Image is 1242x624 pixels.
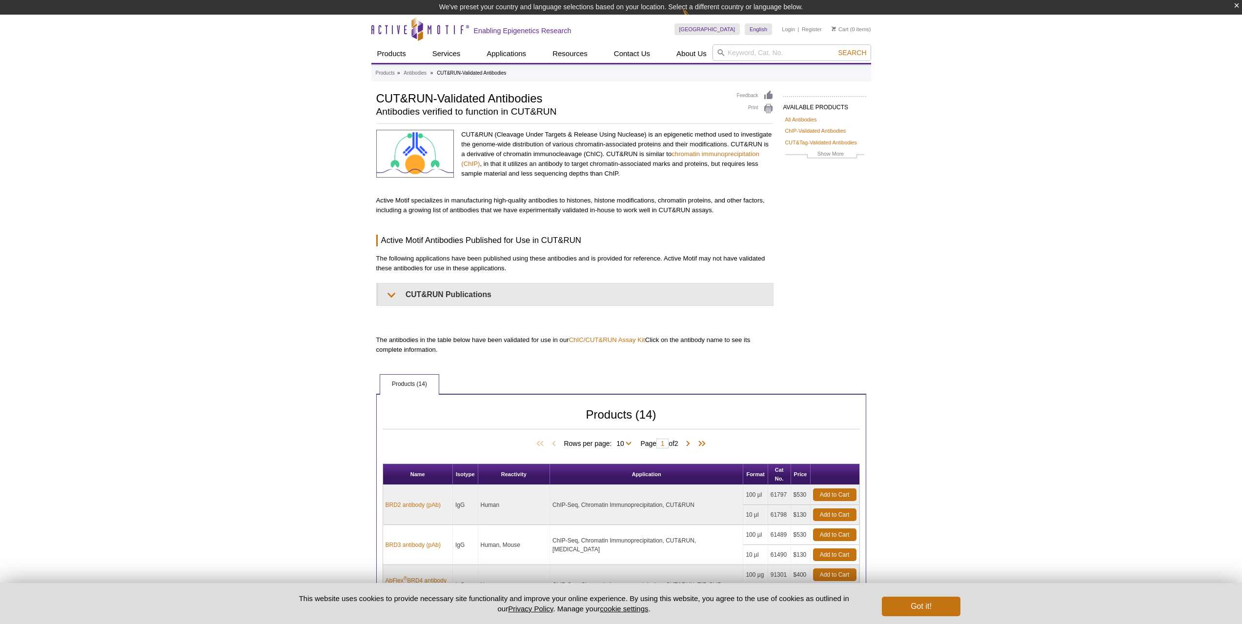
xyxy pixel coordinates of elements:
h2: AVAILABLE PRODUCTS [783,96,866,114]
a: CUT&Tag-Validated Antibodies [785,138,857,147]
td: 61489 [768,525,791,545]
a: Resources [547,44,593,63]
h2: Antibodies verified to function in CUT&RUN [376,107,727,116]
td: 61797 [768,485,791,505]
input: Keyword, Cat. No. [713,44,871,61]
img: Your Cart [832,26,836,31]
summary: CUT&RUN Publications [378,283,773,305]
a: Services [427,44,467,63]
li: » [430,70,433,76]
p: CUT&RUN (Cleavage Under Targets & Release Using Nuclease) is an epigenetic method used to investi... [461,130,773,179]
a: Add to Cart [813,568,856,581]
a: Add to Cart [813,548,856,561]
a: Login [782,26,795,33]
th: Cat No. [768,464,791,485]
th: Name [383,464,453,485]
td: ChIP-Seq, Chromatin Immunoprecipitation, CUT&RUN, TIP-ChIP [550,565,743,605]
li: | [798,23,799,35]
td: 61798 [768,505,791,525]
a: Add to Cart [813,508,856,521]
td: Human [478,565,550,605]
h1: CUT&RUN-Validated Antibodies [376,90,727,105]
li: (0 items) [832,23,871,35]
a: Products [376,69,395,78]
h2: Products (14) [383,410,860,429]
td: 10 µl [743,545,768,565]
span: Next Page [683,439,693,449]
p: The antibodies in the table below have been validated for use in our Click on the antibody name t... [376,335,774,355]
a: Privacy Policy [508,604,553,613]
a: Cart [832,26,849,33]
a: ChIP-Validated Antibodies [785,126,846,135]
span: Last Page [693,439,708,449]
a: Antibodies [404,69,427,78]
span: Search [838,49,866,57]
a: About Us [671,44,713,63]
th: Isotype [453,464,478,485]
td: 100 µl [743,525,768,545]
td: 100 µg [743,565,768,585]
td: $130 [791,505,811,525]
td: 61490 [768,545,791,565]
a: Products [371,44,412,63]
a: Feedback [737,90,774,101]
td: 100 µl [743,485,768,505]
td: IgG [453,525,478,565]
a: All Antibodies [785,115,817,124]
span: First Page [534,439,549,449]
a: AbFlex®BRD4 antibody (rAb) [386,576,450,594]
td: ChIP-Seq, Chromatin Immunoprecipitation, CUT&RUN, [MEDICAL_DATA] [550,525,743,565]
p: Active Motif specializes in manufacturing high-quality antibodies to histones, histone modificati... [376,196,774,215]
th: Reactivity [478,464,550,485]
a: BRD2 antibody (pAb) [386,501,441,509]
button: Got it! [882,597,960,616]
a: Products (14) [380,375,439,394]
a: BRD3 antibody (pAb) [386,541,441,549]
img: CUT&Tag [376,130,454,178]
p: The following applications have been published using these antibodies and is provided for referen... [376,254,774,273]
li: » [397,70,400,76]
td: Human [478,485,550,525]
span: Page of [635,439,683,448]
a: [GEOGRAPHIC_DATA] [674,23,740,35]
img: Change Here [682,7,708,30]
p: This website uses cookies to provide necessary site functionality and improve your online experie... [282,593,866,614]
h3: Active Motif Antibodies Published for Use in CUT&RUN [376,235,774,246]
a: English [745,23,772,35]
button: cookie settings [600,604,648,613]
a: Print [737,103,774,114]
a: Register [802,26,822,33]
td: 10 µl [743,505,768,525]
a: Add to Cart [813,488,856,501]
td: IgG [453,485,478,525]
span: Rows per page: [564,438,635,448]
sup: ® [404,576,407,581]
a: Contact Us [608,44,656,63]
td: $130 [791,545,811,565]
span: Previous Page [549,439,559,449]
h2: Enabling Epigenetics Research [474,26,571,35]
li: CUT&RUN-Validated Antibodies [437,70,506,76]
td: IgG [453,565,478,605]
button: Search [835,48,869,57]
th: Price [791,464,811,485]
td: $530 [791,485,811,505]
td: ChIP-Seq, Chromatin Immunoprecipitation, CUT&RUN [550,485,743,525]
td: $530 [791,525,811,545]
td: $400 [791,565,811,585]
th: Format [743,464,768,485]
a: Add to Cart [813,528,856,541]
span: 2 [674,440,678,447]
a: Applications [481,44,532,63]
th: Application [550,464,743,485]
td: Human, Mouse [478,525,550,565]
a: ChIC/CUT&RUN Assay Kit [569,336,645,343]
td: 91301 [768,565,791,585]
a: Show More [785,149,864,161]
